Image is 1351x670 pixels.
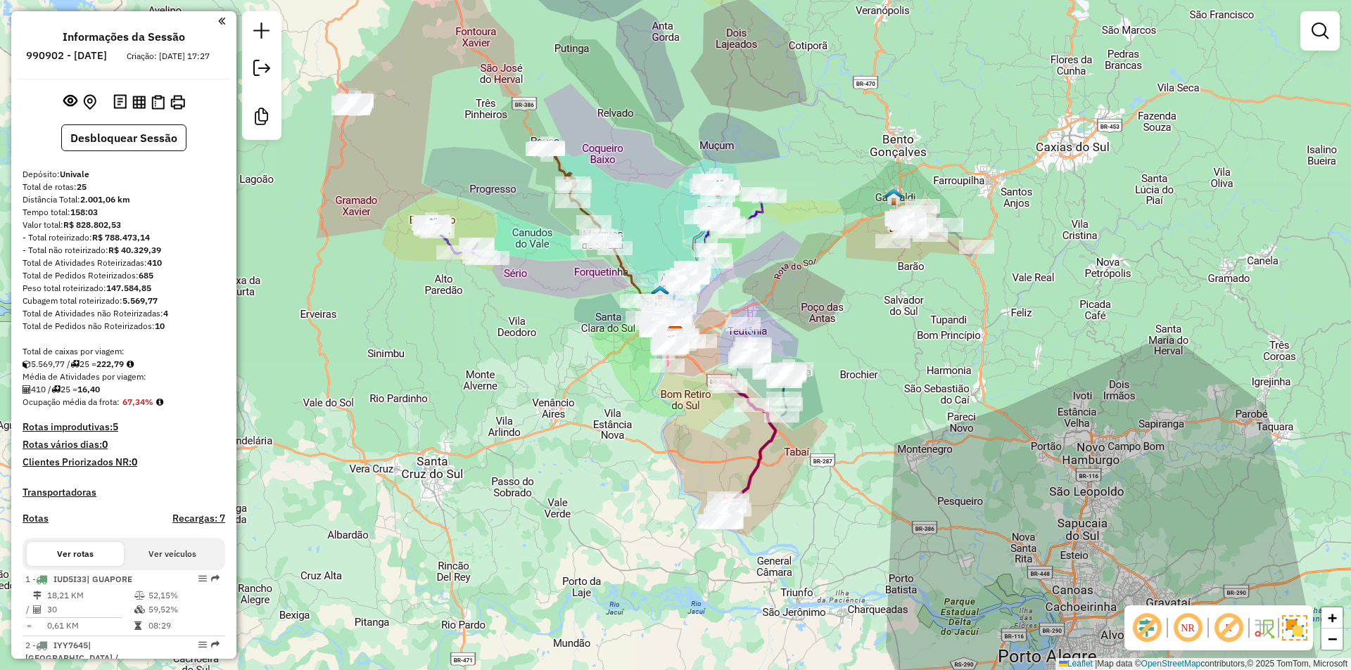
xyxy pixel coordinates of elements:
[134,605,145,614] i: % de utilização da cubagem
[660,335,678,353] img: Estrela
[23,439,225,451] h4: Rotas vários dias:
[1141,659,1201,669] a: OpenStreetMap
[198,574,207,583] em: Opções
[666,326,685,344] img: Univale
[134,591,145,600] i: % de utilização do peso
[248,103,276,134] a: Criar modelo
[1328,609,1337,626] span: +
[23,320,225,333] div: Total de Pedidos não Roteirizados:
[61,91,80,113] button: Exibir sessão original
[422,217,440,236] img: Boqueirão do Leão
[23,219,225,231] div: Valor total:
[27,542,124,566] button: Ver rotas
[23,282,225,295] div: Peso total roteirizado:
[23,383,225,396] div: 410 / 25 =
[121,50,215,63] div: Criação: [DATE] 17:27
[33,591,42,600] i: Distância Total
[108,245,161,255] strong: R$ 40.329,39
[23,513,49,524] a: Rotas
[147,257,162,268] strong: 410
[70,360,80,368] i: Total de rotas
[23,181,225,193] div: Total de rotas:
[23,385,31,394] i: Total de Atividades
[148,603,219,617] td: 59,52%
[26,49,107,62] h6: 990902 - [DATE]
[102,438,108,451] strong: 0
[46,603,134,617] td: 30
[87,574,132,584] span: | GUAPORE
[132,456,137,468] strong: 0
[92,232,150,243] strong: R$ 788.473,14
[1321,629,1343,650] a: Zoom out
[148,619,219,633] td: 08:29
[23,456,225,468] h4: Clientes Priorizados NR:
[63,30,185,44] h4: Informações da Sessão
[709,179,727,198] img: Encantado
[96,359,124,369] strong: 222,79
[113,420,118,433] strong: 5
[129,92,148,111] button: Visualizar relatório de Roteirização
[23,487,225,498] h4: Transportadoras
[1055,658,1351,670] div: Map data © contributors,© 2025 TomTom, Microsoft
[23,345,225,358] div: Total de caixas por viagem:
[23,421,225,433] h4: Rotas improdutivas:
[172,513,225,524] h4: Recargas: 7
[211,640,220,649] em: Rota exportada
[248,54,276,86] a: Exportar sessão
[248,17,276,49] a: Nova sessão e pesquisa
[77,384,100,394] strong: 16,40
[139,270,153,281] strong: 685
[23,360,31,368] i: Cubagem total roteirizado
[198,640,207,649] em: Opções
[106,283,151,293] strong: 147.584,85
[1252,617,1275,639] img: Fluxo de ruas
[60,169,89,179] strong: Univale
[148,588,219,603] td: 52,15%
[53,640,88,650] span: IYY7645
[23,206,225,219] div: Tempo total:
[127,360,134,368] i: Meta Caixas/viagem: 1,00 Diferença: 221,79
[25,574,132,584] span: 1 -
[46,588,134,603] td: 18,21 KM
[23,358,225,371] div: 5.569,77 / 25 =
[1282,615,1307,640] img: Exibir/Ocultar setores
[218,13,225,29] a: Clique aqui para minimizar o painel
[23,269,225,282] div: Total de Pedidos Roteirizados:
[134,621,141,630] i: Tempo total em rota
[25,603,32,617] td: /
[1059,659,1093,669] a: Leaflet
[23,168,225,181] div: Depósito:
[23,371,225,383] div: Média de Atividades por viagem:
[124,542,221,566] button: Ver veículos
[167,92,188,112] button: Imprimir Rotas
[23,295,225,307] div: Cubagem total roteirizado:
[148,92,167,112] button: Visualizar Romaneio
[155,321,165,331] strong: 10
[1095,659,1097,669] span: |
[23,231,225,244] div: - Total roteirizado:
[23,307,225,320] div: Total de Atividades não Roteirizadas:
[1130,611,1164,645] span: Exibir deslocamento
[122,397,153,407] strong: 67,34%
[46,619,134,633] td: 0,61 KM
[23,193,225,206] div: Distância Total:
[1328,630,1337,648] span: −
[651,285,669,303] img: ARROIO DO MEIO
[23,257,225,269] div: Total de Atividades Roteirizadas:
[1171,611,1205,645] span: Ocultar NR
[1212,611,1245,645] span: Exibir rótulo
[884,188,903,206] img: Garibaldi
[51,385,61,394] i: Total de rotas
[1306,17,1334,45] a: Exibir filtros
[163,308,168,318] strong: 4
[156,398,163,406] em: Média calculada utilizando a maior ocupação (%Peso ou %Cubagem) de cada rota da sessão. Rotas cro...
[122,295,158,306] strong: 5.569,77
[61,124,186,151] button: Desbloquear Sessão
[77,181,87,192] strong: 25
[343,90,361,108] img: Barros Cassal
[23,244,225,257] div: - Total não roteirizado:
[70,207,98,217] strong: 158:03
[80,194,130,205] strong: 2.001,06 km
[80,91,99,113] button: Centralizar mapa no depósito ou ponto de apoio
